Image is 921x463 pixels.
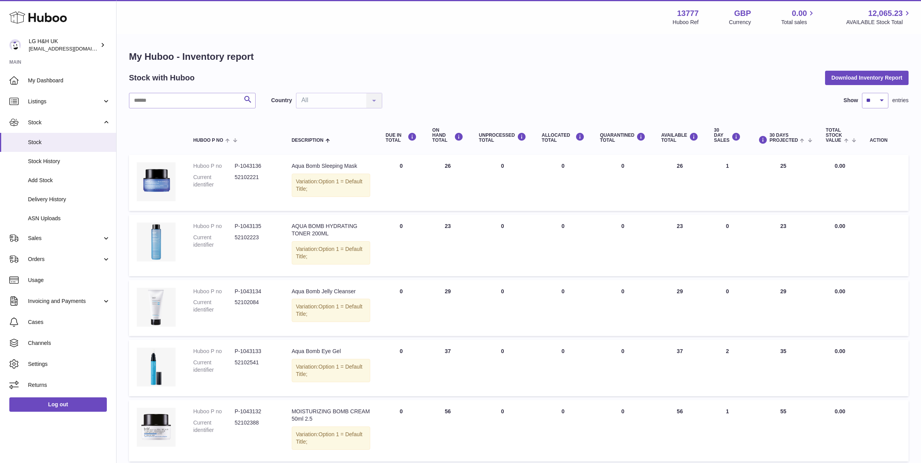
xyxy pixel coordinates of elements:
div: Huboo Ref [673,19,699,26]
span: Orders [28,256,102,263]
dd: P-1043136 [235,162,276,170]
dd: P-1043135 [235,223,276,230]
span: 0.00 [792,8,807,19]
span: ASN Uploads [28,215,110,222]
dd: P-1043134 [235,288,276,295]
span: 0 [621,408,624,414]
div: DUE IN TOTAL [386,132,417,143]
td: 1 [706,400,749,461]
img: product image [137,162,176,201]
div: Variation: [292,174,370,197]
td: 56 [653,400,706,461]
span: 0 [621,163,624,169]
td: 26 [653,155,706,211]
dt: Huboo P no [193,288,235,295]
td: 0 [534,340,592,396]
dt: Current identifier [193,234,235,249]
dd: 52102388 [235,419,276,434]
div: Aqua Bomb Jelly Cleanser [292,288,370,295]
div: UNPROCESSED Total [479,132,526,143]
td: 0 [471,400,534,461]
td: 35 [749,340,818,396]
div: MOISTURIZING BOMB CREAM 50ml 2.5 [292,408,370,423]
span: Option 1 = Default Title; [296,178,362,192]
span: Invoicing and Payments [28,298,102,305]
a: 0.00 Total sales [781,8,816,26]
td: 0 [471,155,534,211]
td: 0 [378,340,425,396]
td: 23 [749,215,818,276]
dt: Huboo P no [193,223,235,230]
div: Aqua Bomb Eye Gel [292,348,370,355]
span: 0.00 [835,163,845,169]
td: 0 [378,400,425,461]
dd: 52102221 [235,174,276,188]
span: 0 [621,223,624,229]
span: Stock History [28,158,110,165]
dt: Huboo P no [193,408,235,415]
a: 12,065.23 AVAILABLE Stock Total [846,8,912,26]
span: 0.00 [835,408,845,414]
span: 0.00 [835,288,845,294]
span: Total sales [781,19,816,26]
img: product image [137,223,176,261]
span: Returns [28,381,110,389]
div: LG H&H UK [29,38,99,52]
dt: Current identifier [193,299,235,313]
dd: 52102084 [235,299,276,313]
dt: Current identifier [193,359,235,374]
td: 0 [534,400,592,461]
label: Country [271,97,292,104]
div: ALLOCATED Total [542,132,585,143]
span: Sales [28,235,102,242]
h1: My Huboo - Inventory report [129,50,909,63]
td: 0 [471,215,534,276]
div: Variation: [292,426,370,450]
span: Listings [28,98,102,105]
img: veechen@lghnh.co.uk [9,39,21,51]
span: Option 1 = Default Title; [296,303,362,317]
div: AQUA BOMB HYDRATING TONER 200ML [292,223,370,237]
img: product image [137,288,176,327]
td: 26 [425,155,471,211]
td: 0 [706,215,749,276]
div: Variation: [292,241,370,265]
span: entries [892,97,909,104]
div: QUARANTINED Total [600,132,646,143]
span: Stock [28,119,102,126]
td: 55 [749,400,818,461]
td: 1 [706,155,749,211]
strong: GBP [734,8,751,19]
td: 2 [706,340,749,396]
td: 37 [425,340,471,396]
span: Stock [28,139,110,146]
div: Aqua Bomb Sleeping Mask [292,162,370,170]
div: Variation: [292,299,370,322]
span: Usage [28,277,110,284]
span: 30 DAYS PROJECTED [770,133,798,143]
strong: 13777 [677,8,699,19]
h2: Stock with Huboo [129,73,195,83]
button: Download Inventory Report [825,71,909,85]
td: 29 [749,280,818,336]
td: 29 [425,280,471,336]
span: 0.00 [835,223,845,229]
span: 0.00 [835,348,845,354]
div: ON HAND Total [432,128,463,143]
div: AVAILABLE Total [661,132,698,143]
span: Delivery History [28,196,110,203]
td: 0 [706,280,749,336]
span: Cases [28,319,110,326]
div: Action [870,138,901,143]
td: 0 [378,215,425,276]
span: My Dashboard [28,77,110,84]
td: 23 [653,215,706,276]
dt: Huboo P no [193,348,235,355]
td: 0 [471,340,534,396]
td: 37 [653,340,706,396]
div: Variation: [292,359,370,382]
dt: Current identifier [193,174,235,188]
span: Add Stock [28,177,110,184]
td: 25 [749,155,818,211]
span: Total stock value [826,128,842,143]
